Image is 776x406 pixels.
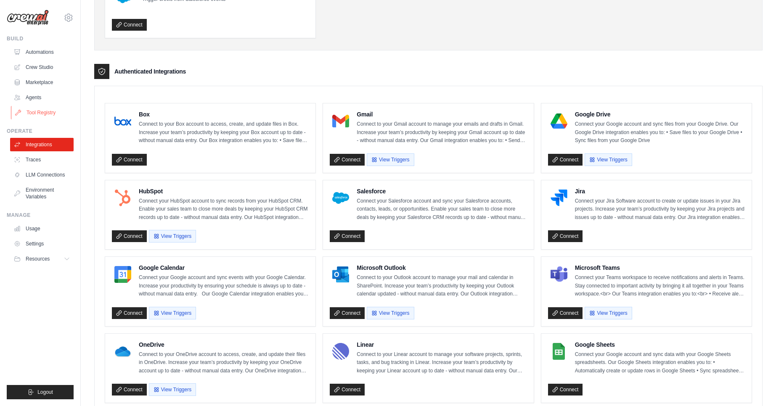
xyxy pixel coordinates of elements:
a: Connect [330,307,365,319]
button: View Triggers [367,307,414,319]
img: Salesforce Logo [332,190,349,206]
a: Connect [330,230,365,242]
a: Crew Studio [10,61,74,74]
a: Automations [10,45,74,59]
h4: Box [139,110,309,119]
div: Manage [7,212,74,219]
a: Settings [10,237,74,250]
p: Connect to your Linear account to manage your software projects, sprints, tasks, and bug tracking... [357,351,527,375]
p: Connect your Google account and sync files from your Google Drive. Our Google Drive integration e... [575,120,745,145]
img: Google Calendar Logo [114,266,131,283]
a: Connect [112,307,147,319]
h4: Microsoft Teams [575,264,745,272]
p: Connect to your Gmail account to manage your emails and drafts in Gmail. Increase your team’s pro... [357,120,527,145]
img: Google Sheets Logo [551,343,567,360]
a: Traces [10,153,74,166]
button: View Triggers [149,383,196,396]
a: Connect [548,307,583,319]
p: Connect to your Outlook account to manage your mail and calendar in SharePoint. Increase your tea... [357,274,527,298]
a: Agents [10,91,74,104]
a: Connect [112,384,147,395]
a: Integrations [10,138,74,151]
a: Tool Registry [11,106,74,119]
p: Connect your Salesforce account and sync your Salesforce accounts, contacts, leads, or opportunit... [357,197,527,222]
img: Box Logo [114,113,131,129]
p: Connect to your Box account to access, create, and update files in Box. Increase your team’s prod... [139,120,309,145]
p: Connect to your OneDrive account to access, create, and update their files in OneDrive. Increase ... [139,351,309,375]
a: Connect [330,384,365,395]
img: Jira Logo [551,190,567,206]
h4: Google Sheets [575,340,745,349]
img: Logo [7,10,49,26]
button: View Triggers [149,230,196,243]
p: Connect your Jira Software account to create or update issues in your Jira projects. Increase you... [575,197,745,222]
img: OneDrive Logo [114,343,131,360]
h4: OneDrive [139,340,309,349]
img: Gmail Logo [332,113,349,129]
h4: Jira [575,187,745,195]
button: Logout [7,385,74,399]
a: Connect [548,154,583,166]
a: LLM Connections [10,168,74,182]
h4: Salesforce [357,187,527,195]
a: Connect [112,230,147,242]
a: Marketplace [10,76,74,89]
button: View Triggers [149,307,196,319]
h4: Google Calendar [139,264,309,272]
a: Connect [112,154,147,166]
span: Resources [26,256,50,262]
p: Connect your Google account and sync data with your Google Sheets spreadsheets. Our Google Sheets... [575,351,745,375]
h4: Google Drive [575,110,745,119]
a: Connect [112,19,147,31]
p: Connect your HubSpot account to sync records from your HubSpot CRM. Enable your sales team to clo... [139,197,309,222]
p: Connect your Teams workspace to receive notifications and alerts in Teams. Stay connected to impo... [575,274,745,298]
button: View Triggers [585,153,632,166]
img: Microsoft Outlook Logo [332,266,349,283]
h4: Linear [357,340,527,349]
h3: Authenticated Integrations [114,67,186,76]
img: Linear Logo [332,343,349,360]
a: Environment Variables [10,183,74,203]
img: HubSpot Logo [114,190,131,206]
a: Usage [10,222,74,235]
button: View Triggers [585,307,632,319]
button: Resources [10,252,74,266]
h4: HubSpot [139,187,309,195]
button: View Triggers [367,153,414,166]
a: Connect [548,384,583,395]
div: Build [7,35,74,42]
div: Operate [7,128,74,134]
span: Logout [37,389,53,395]
a: Connect [330,154,365,166]
p: Connect your Google account and sync events with your Google Calendar. Increase your productivity... [139,274,309,298]
img: Google Drive Logo [551,113,567,129]
h4: Gmail [357,110,527,119]
img: Microsoft Teams Logo [551,266,567,283]
a: Connect [548,230,583,242]
h4: Microsoft Outlook [357,264,527,272]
